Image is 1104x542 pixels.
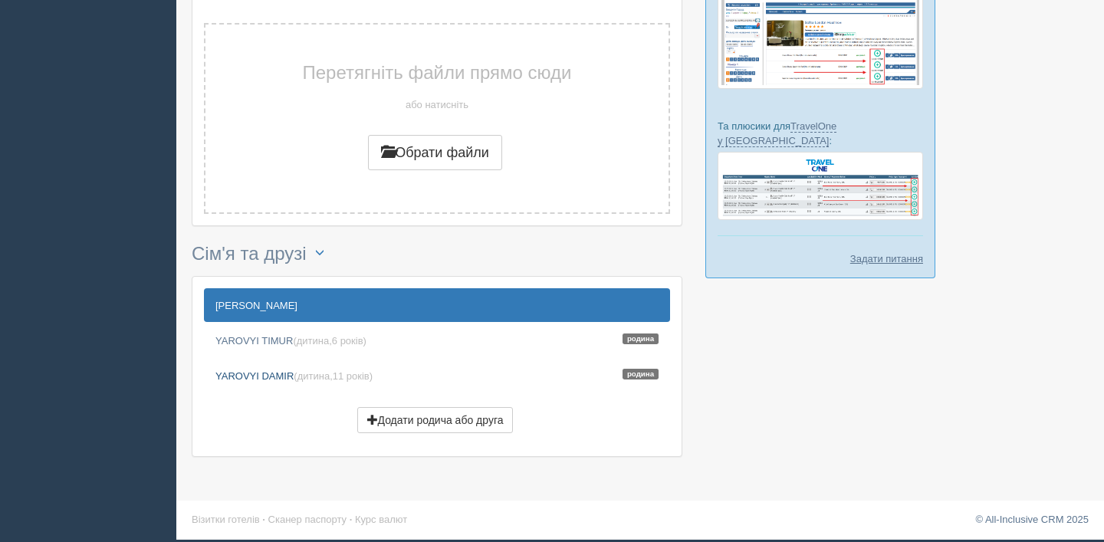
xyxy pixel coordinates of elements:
span: (дитина, ) [294,370,373,382]
span: Родина [623,333,659,345]
span: 11 років [333,370,370,382]
a: YAROVYI DAMIR(дитина,11 років) Родина [204,359,670,393]
button: Додати родича або друга [357,407,514,433]
button: Обрати файли [368,135,502,170]
h3: Сім'я та друзі [192,241,682,268]
span: · [262,514,265,525]
span: · [350,514,353,525]
p: Та плюсики для : [718,119,923,148]
a: Візитки готелів [192,514,260,525]
a: YAROVYI TIMUR(дитина,6 років) Родина [204,324,670,357]
a: Курс валют [355,514,407,525]
span: 6 років [332,335,363,347]
img: travel-one-%D0%BF%D1%96%D0%B4%D0%B1%D1%96%D1%80%D0%BA%D0%B0-%D1%81%D1%80%D0%BC-%D0%B4%D0%BB%D1%8F... [718,152,923,220]
p: або натисніть [244,97,630,112]
h3: Перетягніть файли прямо сюди [244,63,630,83]
a: © All-Inclusive CRM 2025 [975,514,1089,525]
span: (дитина, ) [293,335,366,347]
a: Сканер паспорту [268,514,347,525]
a: TravelOne у [GEOGRAPHIC_DATA] [718,120,836,147]
span: Родина [623,369,659,380]
a: [PERSON_NAME] [204,288,670,322]
a: Задати питання [850,251,923,266]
